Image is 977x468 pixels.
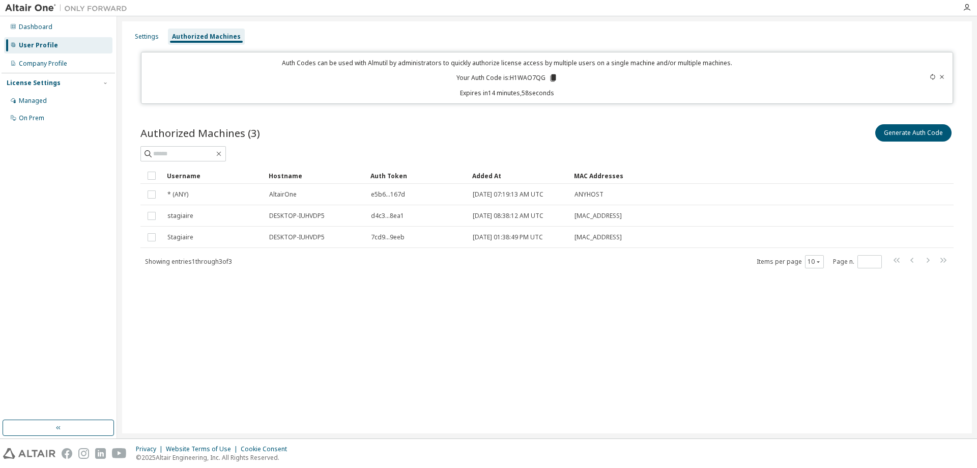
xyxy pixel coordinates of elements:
[875,124,952,142] button: Generate Auth Code
[241,445,293,453] div: Cookie Consent
[19,60,67,68] div: Company Profile
[95,448,106,459] img: linkedin.svg
[269,212,325,220] span: DESKTOP-IUHVDP5
[172,33,241,41] div: Authorized Machines
[19,114,44,122] div: On Prem
[269,190,297,199] span: AltairOne
[574,233,622,241] span: [MAC_ADDRESS]
[472,168,566,184] div: Added At
[140,126,260,140] span: Authorized Machines (3)
[757,255,824,268] span: Items per page
[3,448,55,459] img: altair_logo.svg
[473,190,543,199] span: [DATE] 07:19:13 AM UTC
[167,212,193,220] span: stagiaire
[167,233,193,241] span: Stagiaire
[5,3,132,13] img: Altair One
[269,168,362,184] div: Hostname
[19,23,52,31] div: Dashboard
[370,168,464,184] div: Auth Token
[62,448,72,459] img: facebook.svg
[148,59,867,67] p: Auth Codes can be used with Almutil by administrators to quickly authorize license access by mult...
[136,453,293,462] p: © 2025 Altair Engineering, Inc. All Rights Reserved.
[136,445,166,453] div: Privacy
[473,212,543,220] span: [DATE] 08:38:12 AM UTC
[112,448,127,459] img: youtube.svg
[371,233,405,241] span: 7cd9...9eeb
[145,257,232,266] span: Showing entries 1 through 3 of 3
[456,73,558,82] p: Your Auth Code is: H1WAO7QG
[574,212,622,220] span: [MAC_ADDRESS]
[574,190,604,199] span: ANYHOST
[574,168,847,184] div: MAC Addresses
[371,212,404,220] span: d4c3...8ea1
[269,233,325,241] span: DESKTOP-IUHVDP5
[7,79,61,87] div: License Settings
[371,190,405,199] span: e5b6...167d
[78,448,89,459] img: instagram.svg
[135,33,159,41] div: Settings
[19,41,58,49] div: User Profile
[167,190,188,199] span: * (ANY)
[148,89,867,97] p: Expires in 14 minutes, 58 seconds
[166,445,241,453] div: Website Terms of Use
[167,168,261,184] div: Username
[473,233,543,241] span: [DATE] 01:38:49 PM UTC
[19,97,47,105] div: Managed
[808,258,821,266] button: 10
[833,255,882,268] span: Page n.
